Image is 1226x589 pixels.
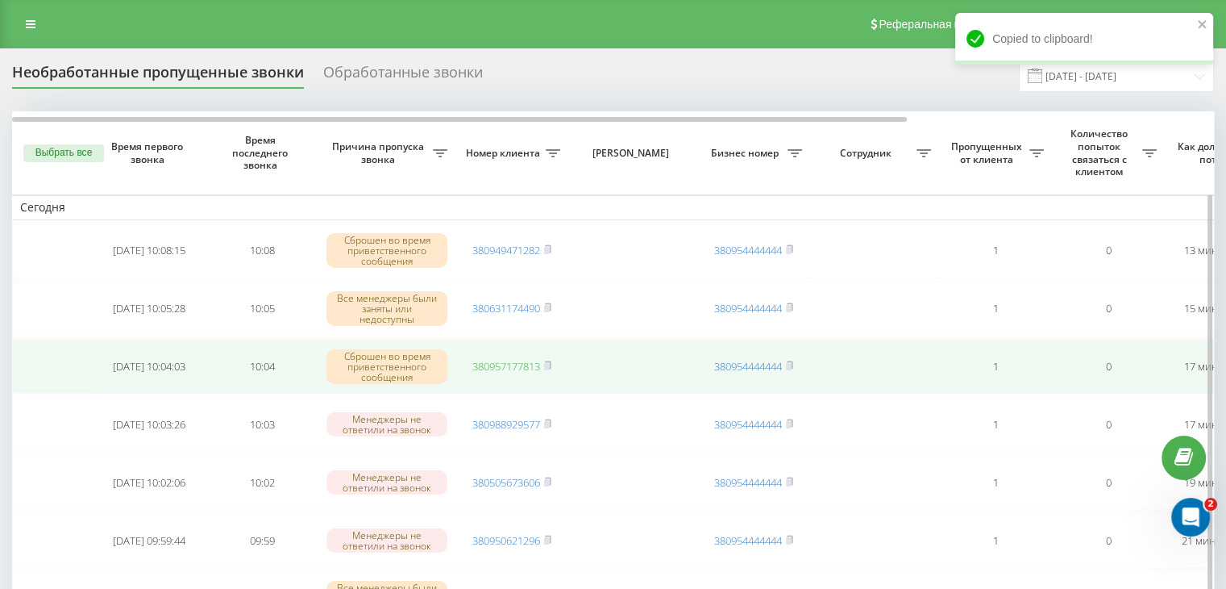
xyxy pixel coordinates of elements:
a: 380954444444 [714,243,782,257]
span: Сотрудник [818,147,916,160]
a: 380954444444 [714,417,782,432]
td: 1 [939,339,1052,394]
a: 380988929577 [472,417,540,432]
div: Сброшен во время приветственного сообщения [326,233,447,269]
td: [DATE] 09:59:44 [93,513,206,568]
td: 09:59 [206,513,318,568]
a: 380954444444 [714,301,782,315]
span: Пропущенных от клиента [947,140,1029,165]
td: [DATE] 10:03:26 [93,397,206,452]
td: 10:02 [206,455,318,510]
div: Менеджеры не ответили на звонок [326,470,447,495]
td: 0 [1052,339,1165,394]
span: [PERSON_NAME] [582,147,684,160]
td: 0 [1052,282,1165,336]
td: [DATE] 10:04:03 [93,339,206,394]
a: 380950621296 [472,533,540,548]
div: Copied to clipboard! [955,13,1213,65]
td: 1 [939,397,1052,452]
td: [DATE] 10:02:06 [93,455,206,510]
td: 10:05 [206,282,318,336]
span: Количество попыток связаться с клиентом [1060,127,1142,178]
span: Время последнего звонка [218,134,305,172]
div: Сброшен во время приветственного сообщения [326,349,447,385]
td: 1 [939,223,1052,278]
iframe: Intercom live chat [1171,498,1210,537]
a: 380949471282 [472,243,540,257]
a: 380631174490 [472,301,540,315]
span: Номер клиента [463,147,546,160]
a: 380954444444 [714,359,782,374]
td: 0 [1052,397,1165,452]
td: 1 [939,513,1052,568]
td: 10:08 [206,223,318,278]
a: 380505673606 [472,475,540,490]
td: 1 [939,455,1052,510]
td: [DATE] 10:05:28 [93,282,206,336]
button: Выбрать все [23,144,104,162]
td: 0 [1052,223,1165,278]
td: 1 [939,282,1052,336]
td: 0 [1052,513,1165,568]
div: Менеджеры не ответили на звонок [326,412,447,437]
a: 380954444444 [714,533,782,548]
span: Реферальная программа [879,18,1011,31]
div: Необработанные пропущенные звонки [12,64,304,89]
a: 380957177813 [472,359,540,374]
span: 2 [1204,498,1217,511]
td: 0 [1052,455,1165,510]
td: 10:04 [206,339,318,394]
span: Бизнес номер [705,147,788,160]
button: close [1197,18,1208,33]
div: Менеджеры не ответили на звонок [326,528,447,553]
div: Все менеджеры были заняты или недоступны [326,291,447,327]
span: Причина пропуска звонка [326,140,433,165]
td: 10:03 [206,397,318,452]
span: Время первого звонка [106,140,193,165]
td: [DATE] 10:08:15 [93,223,206,278]
a: 380954444444 [714,475,782,490]
div: Обработанные звонки [323,64,483,89]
